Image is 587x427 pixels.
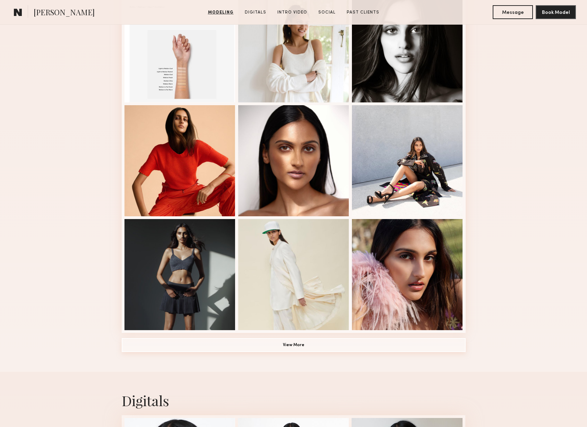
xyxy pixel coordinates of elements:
a: Book Model [536,9,576,15]
button: Message [493,5,533,19]
button: Book Model [536,5,576,19]
button: View More [122,338,466,352]
a: Past Clients [344,9,382,16]
div: Digitals [122,391,466,410]
a: Digitals [242,9,269,16]
a: Social [316,9,338,16]
span: [PERSON_NAME] [34,7,95,19]
a: Modeling [205,9,236,16]
a: Intro Video [275,9,310,16]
